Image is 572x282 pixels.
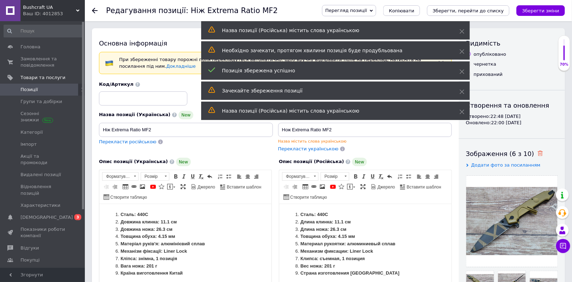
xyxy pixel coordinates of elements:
[427,5,509,16] button: Зберегти, перейти до списку
[23,11,85,17] div: Ваш ID: 4012853
[197,173,205,180] a: Видалити форматування
[369,173,377,180] a: Підкреслений (Ctrl+U)
[346,183,356,191] a: Вставити повідомлення
[474,61,496,67] div: чернетка
[166,64,195,69] a: Докладніше
[222,47,442,54] div: Необхідно зачекати, протягом хвилини позиція буде продубльована
[21,129,43,136] span: Категорії
[219,183,263,191] a: Вставити шаблон
[432,173,440,180] a: По правому краю
[21,202,60,209] span: Характеристики
[189,173,197,180] a: Підкреслений (Ctrl+U)
[103,183,110,191] a: Зменшити відступ
[99,139,156,144] span: Перекласти російською
[279,159,344,164] span: Опис позиції (Російська)
[282,193,328,201] a: Створити таблицю
[21,110,65,123] span: Сезонні знижки
[119,57,421,69] span: При збереженні товару порожні поля перекладуться автоматично. Щоб вручну відправити поле на перек...
[206,173,214,180] a: Повернути (Ctrl+Z)
[99,82,134,87] span: Код/Артикул
[21,226,65,239] span: Показники роботи компанії
[244,173,252,180] a: По центру
[21,74,65,81] span: Товари та послуги
[74,214,81,220] span: 3
[282,172,319,181] a: Форматування
[399,183,443,191] a: Вставити шаблон
[21,245,39,251] span: Відгуки
[99,112,170,117] span: Назва позиції (Українська)
[310,183,318,191] a: Вставити/Редагувати посилання (Ctrl+L)
[302,183,309,191] a: Таблиця
[352,173,360,180] a: Жирний (Ctrl+B)
[21,153,65,166] span: Акції та промокоди
[21,257,40,263] span: Покупці
[222,27,442,34] div: Назва позиції (Російська) містить слова українською
[252,173,260,180] a: По правому краю
[474,71,503,78] div: прихований
[4,25,83,37] input: Пошук
[329,183,337,191] a: Додати відео з YouTube
[370,183,396,191] a: Джерело
[226,184,262,190] span: Вставити шаблон
[222,87,442,94] div: Зачекайте збереження позиції
[282,183,290,191] a: Зменшити відступ
[559,62,570,67] div: 70%
[466,113,558,120] div: Створено: 22:48 [DATE]
[166,183,176,191] a: Вставити повідомлення
[377,173,385,180] a: Видалити форматування
[325,8,367,13] span: Перегляд позиції
[433,8,504,13] i: Зберегти, перейти до списку
[21,172,61,178] span: Видалені позиції
[103,173,132,180] span: Форматування
[338,183,345,191] a: Вставити іконку
[92,8,98,13] div: Повернутися назад
[23,4,76,11] span: Bushcraft UA
[172,173,180,180] a: Жирний (Ctrl+B)
[122,183,129,191] a: Таблиця
[319,183,326,191] a: Зображення
[21,56,65,68] span: Замовлення та повідомлення
[99,123,273,137] input: Наприклад, H&M жіноча сукня зелена 38 розмір вечірня максі з блискітками
[139,183,146,191] a: Зображення
[21,214,73,221] span: [DEMOGRAPHIC_DATA]
[179,183,187,191] a: Максимізувати
[278,139,452,144] div: Назва містить слова українською
[321,172,349,181] a: Розмір
[21,184,65,196] span: Відновлення позицій
[111,183,119,191] a: Збільшити відступ
[291,183,299,191] a: Збільшити відступ
[103,193,148,201] a: Створити таблицю
[383,5,420,16] button: Копіювати
[141,172,169,181] a: Розмір
[216,173,224,180] a: Вставити/видалити нумерований список
[282,173,311,180] span: Форматування
[289,194,327,200] span: Створити таблицю
[176,158,191,166] span: New
[225,173,233,180] a: Вставити/видалити маркований список
[405,173,413,180] a: Вставити/видалити маркований список
[109,194,147,200] span: Створити таблицю
[222,67,442,74] div: Позиція збережена успішно
[386,173,393,180] a: Повернути (Ctrl+Z)
[466,39,558,48] div: Видимість
[466,120,558,126] div: Оновлено: 22:00 [DATE]
[360,173,368,180] a: Курсив (Ctrl+I)
[21,141,37,148] span: Імпорт
[99,39,452,48] div: Основна інформація
[466,149,558,158] div: Зображення (6 з 10)
[471,162,541,168] span: Додати фото за посиланням
[377,184,395,190] span: Джерело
